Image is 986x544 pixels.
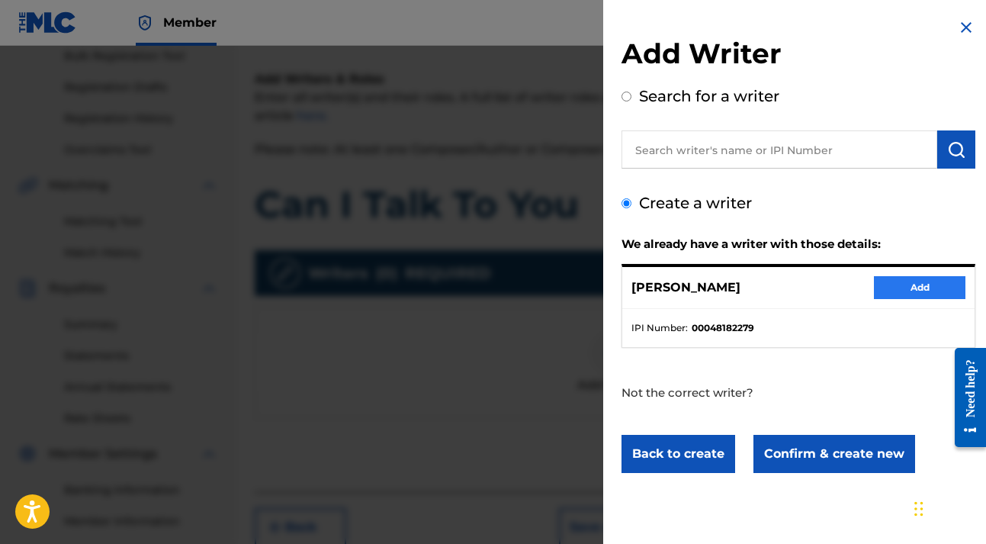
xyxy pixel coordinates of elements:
[943,336,986,459] iframe: Resource Center
[621,435,735,473] button: Back to create
[621,37,975,76] h2: Add Writer
[910,471,986,544] iframe: Chat Widget
[631,278,740,297] p: [PERSON_NAME]
[947,140,965,159] img: Search Works
[18,11,77,34] img: MLC Logo
[621,237,975,256] h2: We already have a writer with those details:
[621,348,888,420] p: Not the correct writer?
[692,321,754,335] strong: 00048182279
[874,276,965,299] button: Add
[621,130,937,169] input: Search writer's name or IPI Number
[639,87,779,105] label: Search for a writer
[631,321,688,335] span: IPI Number :
[163,14,217,31] span: Member
[639,194,752,212] label: Create a writer
[136,14,154,32] img: Top Rightsholder
[914,486,923,532] div: Drag
[753,435,915,473] button: Confirm & create new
